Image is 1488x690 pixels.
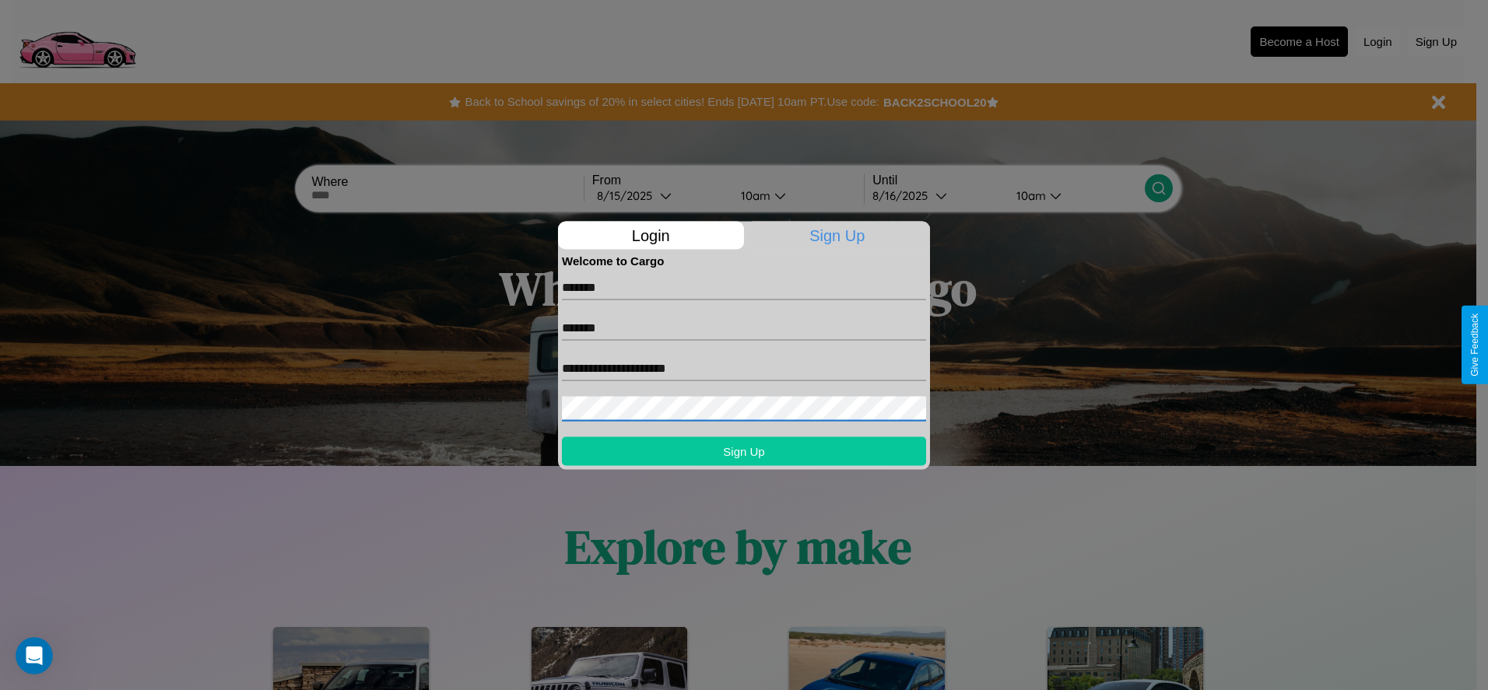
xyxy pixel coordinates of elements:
[1469,313,1480,377] div: Give Feedback
[562,254,926,267] h4: Welcome to Cargo
[16,637,53,674] iframe: Intercom live chat
[745,221,931,249] p: Sign Up
[562,436,926,465] button: Sign Up
[558,221,744,249] p: Login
